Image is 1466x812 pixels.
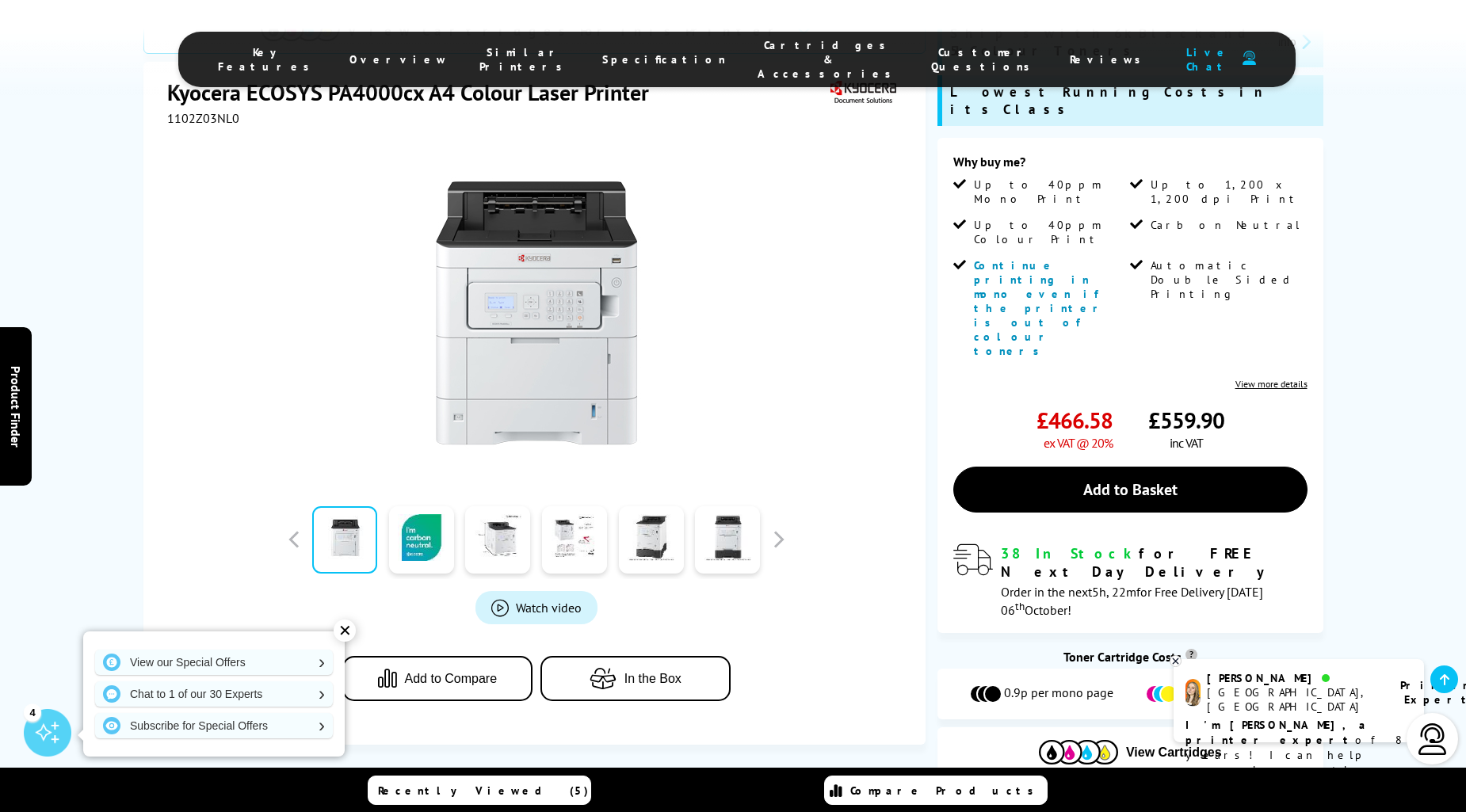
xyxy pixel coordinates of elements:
img: user-headset-duotone.svg [1243,51,1256,66]
a: Recently Viewed (5) [368,776,591,805]
span: Continue printing in mono even if the printer is out of colour toners [974,258,1107,358]
span: Add to Compare [405,672,498,686]
img: Cartridges [1039,740,1118,764]
span: Similar Printers [479,45,571,74]
span: 1102Z03NL0 [167,110,239,126]
a: View our Special Offers [95,650,333,675]
a: Subscribe for Special Offers [95,713,333,738]
span: Lowest Running Costs in its Class [950,83,1315,118]
span: £559.90 [1148,406,1224,435]
div: [PERSON_NAME] [1207,671,1380,685]
span: Overview [349,52,448,67]
span: ex VAT @ 20% [1044,435,1113,451]
span: 0.9p per mono page [1004,684,1113,703]
span: Specification [602,52,726,67]
div: [GEOGRAPHIC_DATA], [GEOGRAPHIC_DATA] [1207,685,1380,714]
a: Product_All_Videos [475,591,597,624]
span: Carbon Neutral [1151,218,1301,232]
span: Order in the next for Free Delivery [DATE] 06 October! [1001,584,1263,618]
a: Add to Basket [953,467,1307,513]
span: Watch video [516,600,582,616]
a: Chat to 1 of our 30 Experts [95,681,333,707]
sup: Cost per page [1185,649,1197,661]
div: ✕ [334,619,356,642]
span: £466.58 [1037,406,1113,435]
sup: th [1015,599,1025,613]
div: Toner Cartridge Costs [937,649,1323,665]
div: for FREE Next Day Delivery [1001,544,1307,581]
span: Cartridges & Accessories [758,38,899,81]
span: 5h, 22m [1092,584,1136,600]
span: Up to 40ppm Mono Print [974,177,1127,206]
span: 38 In Stock [1001,544,1139,562]
span: In the Box [624,672,681,686]
b: I'm [PERSON_NAME], a printer expert [1185,718,1370,747]
span: Automatic Double Sided Printing [1151,258,1304,301]
button: Add to Compare [342,656,533,701]
a: Compare Products [824,776,1048,805]
span: Live Chat [1181,45,1235,74]
span: Recently Viewed (5) [378,783,589,798]
span: Compare Products [850,783,1042,798]
span: inc VAT [1170,435,1203,451]
span: View Cartridges [1126,745,1222,760]
div: Why buy me? [953,154,1307,177]
img: amy-livechat.png [1185,679,1201,707]
div: modal_delivery [953,544,1307,617]
div: 4 [24,703,41,721]
img: user-headset-light.svg [1417,723,1449,755]
span: Product Finder [8,365,24,447]
img: Kyocera ECOSYS PA4000cx [381,158,692,468]
span: Key Features [218,45,318,74]
span: Up to 1,200 x 1,200 dpi Print [1151,177,1304,206]
p: of 8 years! I can help you choose the right product [1185,718,1412,793]
span: Reviews [1070,52,1149,67]
a: View more details [1235,378,1308,390]
span: Up to 40ppm Colour Print [974,218,1127,246]
span: Customer Questions [931,45,1038,74]
button: In the Box [540,656,731,701]
button: View Cartridges [949,739,1311,765]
